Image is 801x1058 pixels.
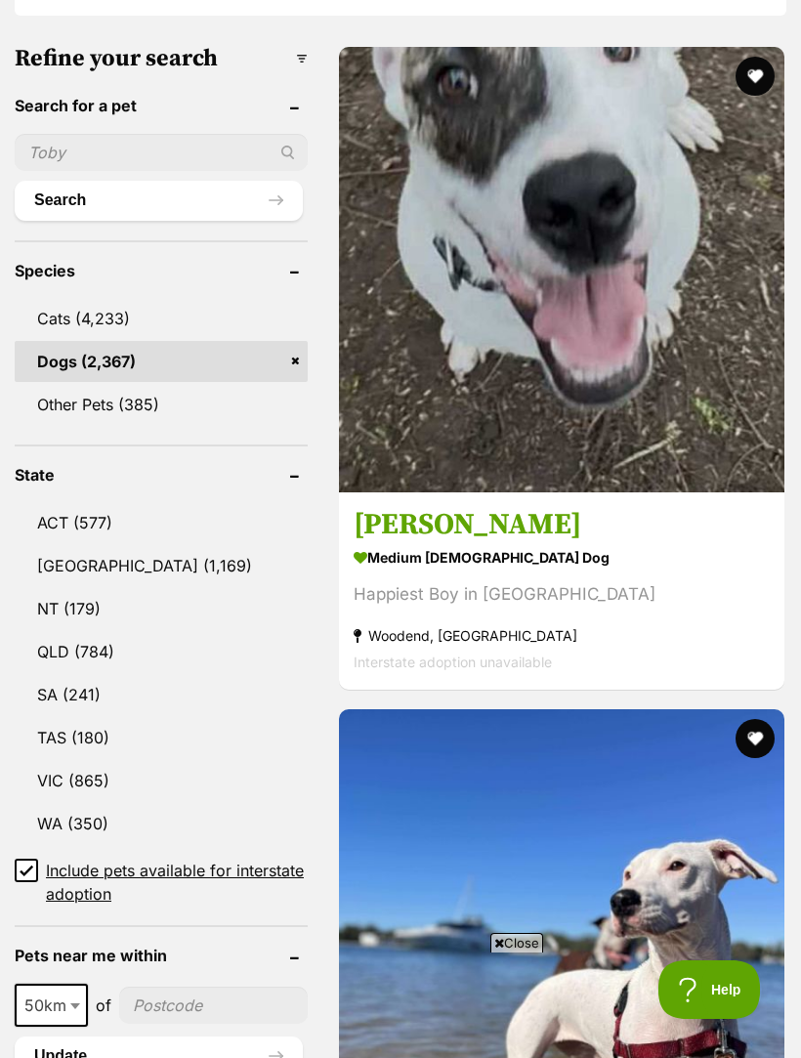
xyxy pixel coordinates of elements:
header: Pets near me within [15,947,308,964]
button: favourite [736,719,775,758]
h3: Refine your search [15,45,308,72]
a: Dogs (2,367) [15,341,308,382]
header: Search for a pet [15,97,308,114]
a: WA (350) [15,803,308,844]
a: Include pets available for interstate adoption [15,859,308,906]
strong: Woodend, [GEOGRAPHIC_DATA] [354,623,770,650]
button: Search [15,181,303,220]
span: 50km [17,992,86,1019]
a: [PERSON_NAME] medium [DEMOGRAPHIC_DATA] Dog Happiest Boy in [GEOGRAPHIC_DATA] Woodend, [GEOGRAPHI... [339,492,784,691]
header: State [15,466,308,484]
header: Species [15,262,308,279]
a: SA (241) [15,674,308,715]
strong: medium [DEMOGRAPHIC_DATA] Dog [354,544,770,572]
a: Other Pets (385) [15,384,308,425]
img: Moses - Bull Arab x Australian Cattle Dog [339,47,784,492]
span: 50km [15,984,88,1027]
button: favourite [736,57,775,96]
h3: [PERSON_NAME] [354,507,770,544]
a: NT (179) [15,588,308,629]
span: Include pets available for interstate adoption [46,859,308,906]
a: VIC (865) [15,760,308,801]
a: Cats (4,233) [15,298,308,339]
iframe: Advertisement [45,960,756,1048]
iframe: Help Scout Beacon - Open [658,960,762,1019]
input: Toby [15,134,308,171]
span: Close [490,933,543,952]
div: Happiest Boy in [GEOGRAPHIC_DATA] [354,582,770,609]
a: ACT (577) [15,502,308,543]
a: QLD (784) [15,631,308,672]
span: Interstate adoption unavailable [354,655,552,671]
a: TAS (180) [15,717,308,758]
a: [GEOGRAPHIC_DATA] (1,169) [15,545,308,586]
